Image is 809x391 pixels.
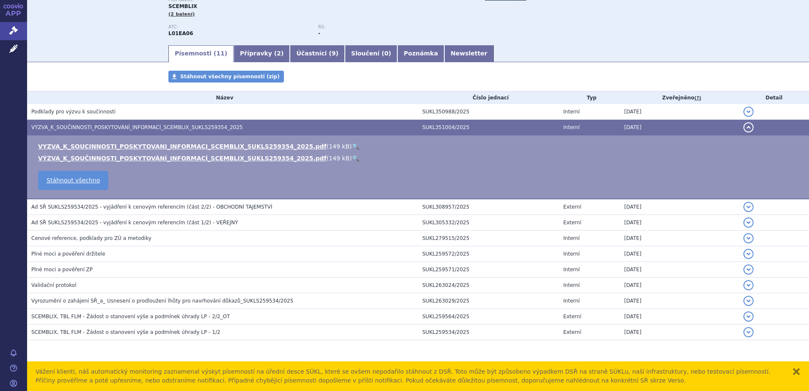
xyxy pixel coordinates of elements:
[620,246,739,262] td: [DATE]
[38,155,327,162] a: VÝZVA_K_SOUČINNOSTI_POSKYTOVÁNÍ_INFORMACÍ_SCEMBLIX_SUKLS259354_2025.pdf
[563,109,580,115] span: Interní
[418,104,559,120] td: SUKL350988/2025
[318,25,460,30] p: RS:
[31,235,151,241] span: Cenové reference, podklady pro ZÚ a metodiky
[332,50,336,57] span: 9
[563,329,581,335] span: Externí
[345,45,397,62] a: Sloučení (0)
[31,124,243,130] span: VÝZVA_K_SOUČINNOSTI_POSKYTOVÁNÍ_INFORMACÍ_SCEMBLIX_SUKLS259354_2025
[397,45,444,62] a: Poznámka
[418,325,559,340] td: SUKL259534/2025
[743,218,754,228] button: detail
[290,45,344,62] a: Účastníci (9)
[38,142,801,151] li: ( )
[168,45,234,62] a: Písemnosti (11)
[563,298,580,304] span: Interní
[563,251,580,257] span: Interní
[38,154,801,162] li: ( )
[559,91,620,104] th: Typ
[168,3,197,9] span: SCEMBLIX
[792,367,801,376] button: zavřít
[620,325,739,340] td: [DATE]
[444,45,494,62] a: Newsletter
[743,233,754,243] button: detail
[563,124,580,130] span: Interní
[743,280,754,290] button: detail
[31,298,293,304] span: Vyrozumění o zahájení SŘ_a_ Usnesení o prodloužení lhůty pro navrhování důkazů_SUKLS259534/2025
[31,251,105,257] span: Plné moci a pověření držitele
[620,91,739,104] th: Zveřejněno
[38,171,108,190] a: Stáhnout všechno
[352,155,359,162] a: 🔍
[31,204,272,210] span: Ad SŘ SUKLS259534/2025 - vyjádření k cenovým referencím (část 2/2) - OBCHODNÍ TAJEMSTVÍ
[418,278,559,293] td: SUKL263024/2025
[743,327,754,337] button: detail
[418,91,559,104] th: Číslo jednací
[31,282,77,288] span: Validační protokol
[418,231,559,246] td: SUKL279515/2025
[743,249,754,259] button: detail
[743,311,754,322] button: detail
[620,120,739,135] td: [DATE]
[620,278,739,293] td: [DATE]
[620,262,739,278] td: [DATE]
[620,293,739,309] td: [DATE]
[180,74,280,80] span: Stáhnout všechny písemnosti (zip)
[31,329,220,335] span: SCEMBLIX, TBL FLM - Žádost o stanovení výše a podmínek úhrady LP - 1/2
[743,296,754,306] button: detail
[563,314,581,319] span: Externí
[384,50,388,57] span: 0
[743,202,754,212] button: detail
[620,231,739,246] td: [DATE]
[563,267,580,273] span: Interní
[329,155,349,162] span: 149 kB
[31,109,116,115] span: Podklady pro výzvu k součinnosti
[620,309,739,325] td: [DATE]
[31,267,93,273] span: Plné moci a pověření ZP
[620,215,739,231] td: [DATE]
[418,120,559,135] td: SUKL351004/2025
[234,45,290,62] a: Přípravky (2)
[168,30,193,36] strong: ASCIMINIB
[329,143,349,150] span: 149 kB
[743,107,754,117] button: detail
[168,71,284,83] a: Stáhnout všechny písemnosti (zip)
[36,367,784,385] div: Vážení klienti, náš automatický monitoring zaznamenal výskyt písemností na úřední desce SÚKL, kte...
[168,25,310,30] p: ATC:
[418,309,559,325] td: SUKL259564/2025
[168,11,195,17] span: (2 balení)
[743,264,754,275] button: detail
[563,204,581,210] span: Externí
[216,50,224,57] span: 11
[277,50,281,57] span: 2
[563,282,580,288] span: Interní
[27,91,418,104] th: Název
[38,143,327,150] a: VYZVA_K_SOUCINNOSTI_POSKYTOVANI_INFORMACI_SCEMBLIX_SUKLS259354_2025.pdf
[563,220,581,226] span: Externí
[418,262,559,278] td: SUKL259571/2025
[352,143,359,150] a: 🔍
[620,199,739,215] td: [DATE]
[318,30,320,36] strong: -
[418,215,559,231] td: SUKL305332/2025
[31,220,238,226] span: Ad SŘ SUKLS259534/2025 - vyjádření k cenovým referencím (část 1/2) - VEŘEJNÝ
[694,95,701,101] abbr: (?)
[418,293,559,309] td: SUKL263029/2025
[31,314,230,319] span: SCEMBLIX, TBL FLM - Žádost o stanovení výše a podmínek úhrady LP - 2/2_OT
[563,235,580,241] span: Interní
[743,122,754,132] button: detail
[620,104,739,120] td: [DATE]
[739,91,809,104] th: Detail
[418,246,559,262] td: SUKL259572/2025
[418,199,559,215] td: SUKL308957/2025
